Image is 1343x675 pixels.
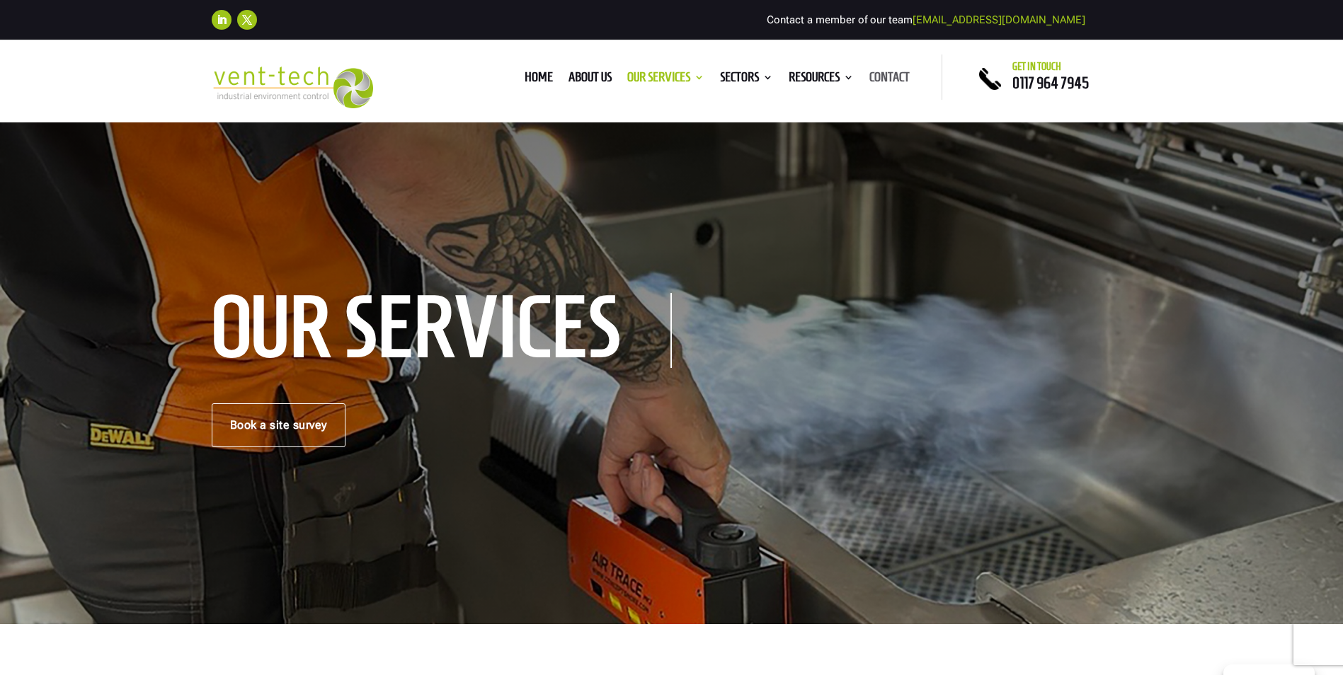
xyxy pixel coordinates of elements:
a: [EMAIL_ADDRESS][DOMAIN_NAME] [913,13,1085,26]
a: Contact [869,72,910,88]
img: 2023-09-27T08_35_16.549ZVENT-TECH---Clear-background [212,67,374,108]
span: Contact a member of our team [767,13,1085,26]
a: Book a site survey [212,403,345,447]
a: About us [568,72,612,88]
h1: Our Services [212,293,672,368]
span: Get in touch [1012,61,1061,72]
a: Follow on LinkedIn [212,10,232,30]
a: 0117 964 7945 [1012,74,1089,91]
a: Resources [789,72,854,88]
a: Our Services [627,72,704,88]
a: Follow on X [237,10,257,30]
a: Sectors [720,72,773,88]
a: Home [525,72,553,88]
